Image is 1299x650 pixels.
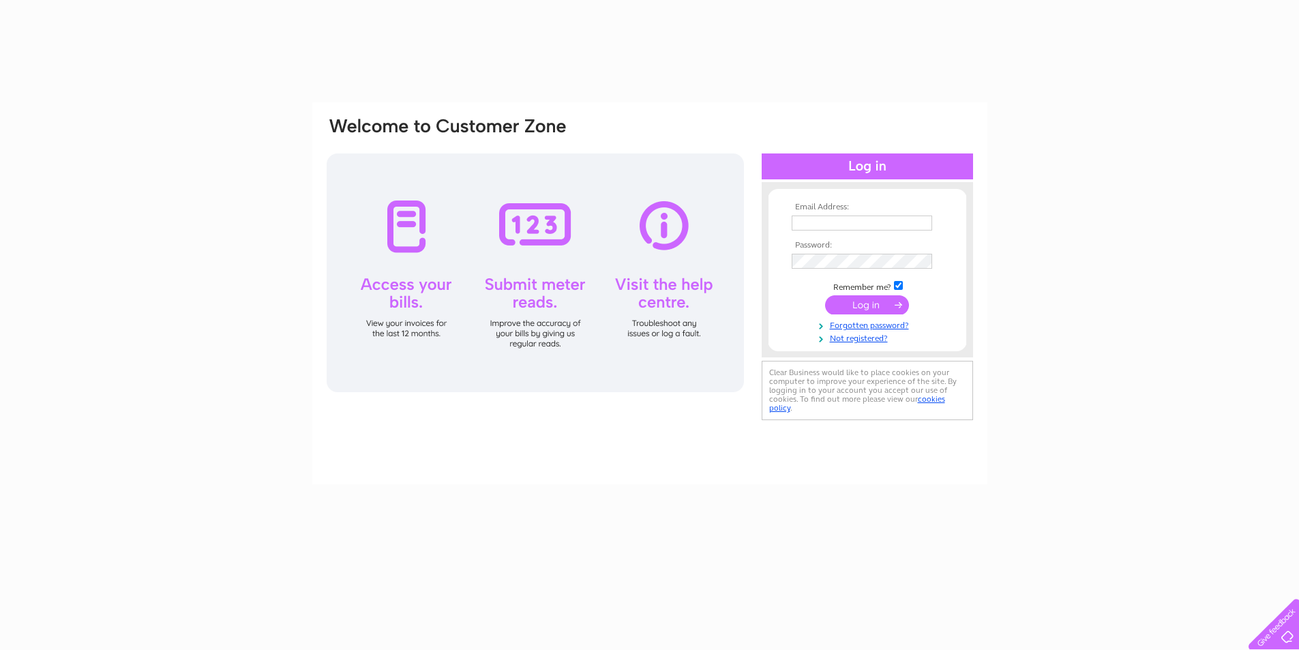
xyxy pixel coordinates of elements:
[792,318,946,331] a: Forgotten password?
[788,203,946,212] th: Email Address:
[788,279,946,293] td: Remember me?
[762,361,973,420] div: Clear Business would like to place cookies on your computer to improve your experience of the sit...
[769,394,945,413] a: cookies policy
[825,295,909,314] input: Submit
[792,331,946,344] a: Not registered?
[788,241,946,250] th: Password:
